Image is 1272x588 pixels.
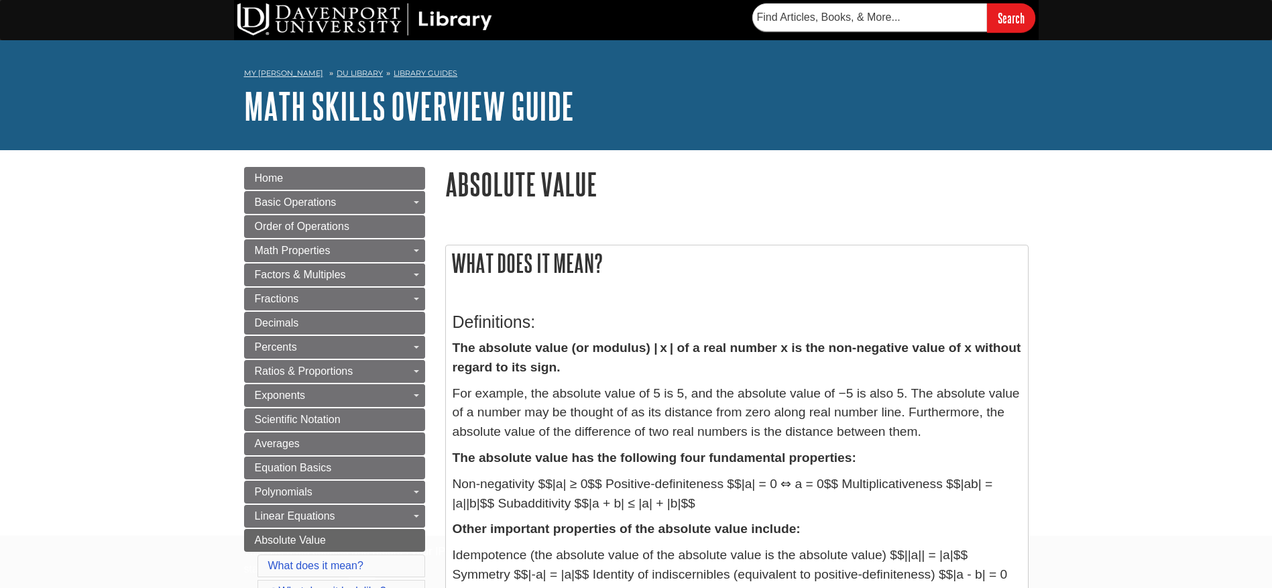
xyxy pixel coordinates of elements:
a: Fractions [244,288,425,310]
a: Linear Equations [244,505,425,528]
span: Linear Equations [255,510,335,522]
p: For example, the absolute value of 5 is 5, and the absolute value of −5 is also 5. The absolute v... [453,384,1021,442]
a: Equation Basics [244,457,425,479]
a: Ratios & Proportions [244,360,425,383]
a: Exponents [244,384,425,407]
h1: Absolute Value [445,167,1029,201]
a: My [PERSON_NAME] [244,68,323,79]
strong: The absolute value has the following four fundamental properties: [453,451,856,465]
span: Basic Operations [255,196,337,208]
strong: Other important properties of the absolute value include: [453,522,801,536]
strong: The absolute value (or modulus) | x | of a real number x is the non-negative value of x without r... [453,341,1021,374]
img: DU Library [237,3,492,36]
span: Percents [255,341,297,353]
a: Percents [244,336,425,359]
a: Absolute Value [244,529,425,552]
nav: breadcrumb [244,64,1029,86]
a: Order of Operations [244,215,425,238]
a: Math Properties [244,239,425,262]
span: Polynomials [255,486,312,497]
a: Basic Operations [244,191,425,214]
h2: What does it mean? [446,245,1028,281]
span: Averages [255,438,300,449]
a: Polynomials [244,481,425,504]
span: Absolute Value [255,534,326,546]
span: Fractions [255,293,299,304]
input: Search [987,3,1035,32]
a: Home [244,167,425,190]
a: What does it mean? [268,560,363,571]
span: Scientific Notation [255,414,341,425]
a: Factors & Multiples [244,263,425,286]
span: Decimals [255,317,299,329]
a: Decimals [244,312,425,335]
form: Searches DU Library's articles, books, and more [752,3,1035,32]
span: Ratios & Proportions [255,365,353,377]
span: Order of Operations [255,221,349,232]
a: Math Skills Overview Guide [244,85,574,127]
a: Library Guides [394,68,457,78]
a: DU Library [337,68,383,78]
span: Equation Basics [255,462,332,473]
a: Averages [244,432,425,455]
a: Scientific Notation [244,408,425,431]
span: Home [255,172,284,184]
p: Non-negativity $$|a| ≥ 0$$ Positive-definiteness $$|a| = 0 ⇔ a = 0$$ Multiplicativeness $$|ab| = ... [453,475,1021,514]
span: Factors & Multiples [255,269,346,280]
span: Exponents [255,390,306,401]
span: Math Properties [255,245,331,256]
input: Find Articles, Books, & More... [752,3,987,32]
h3: Definitions: [453,312,1021,332]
